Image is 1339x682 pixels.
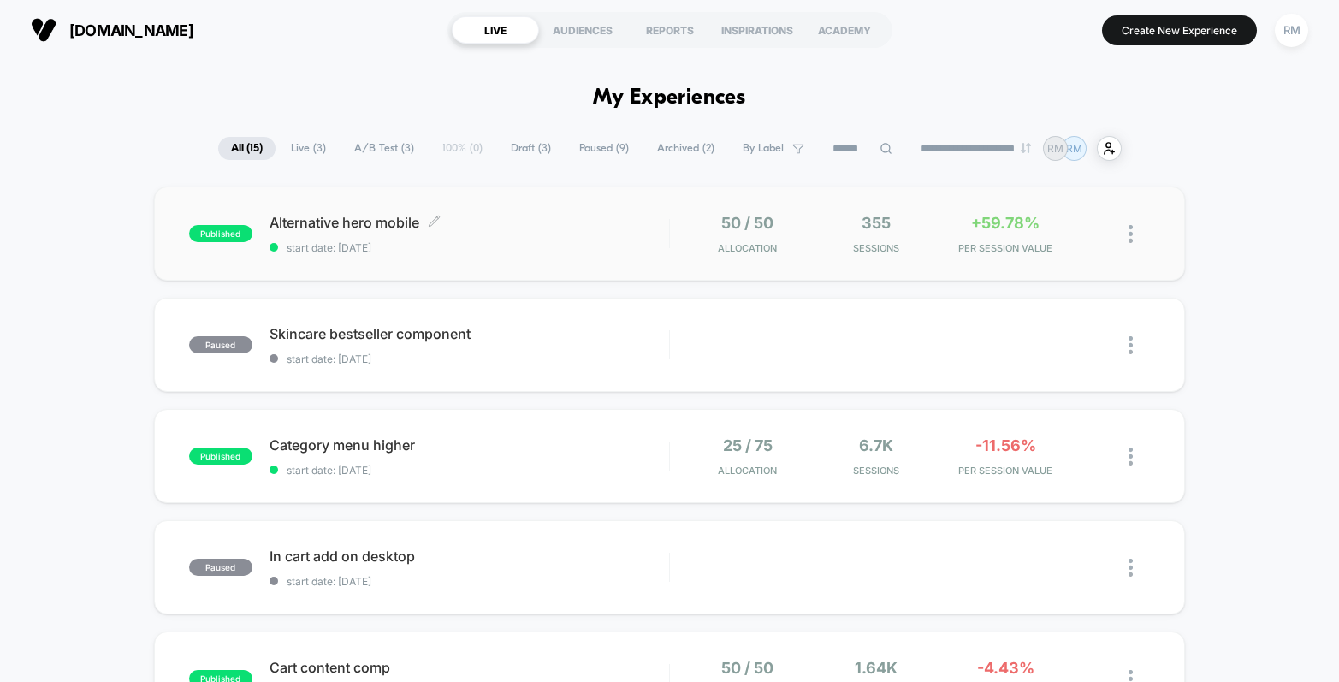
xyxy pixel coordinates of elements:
span: paused [189,559,252,576]
button: Create New Experience [1102,15,1257,45]
span: 355 [862,214,891,232]
span: 50 / 50 [721,659,773,677]
span: Cart content comp [270,659,669,676]
span: Archived ( 2 ) [644,137,727,160]
span: Skincare bestseller component [270,325,669,342]
span: Draft ( 3 ) [498,137,564,160]
span: PER SESSION VALUE [945,242,1066,254]
span: All ( 15 ) [218,137,276,160]
div: REPORTS [626,16,714,44]
div: AUDIENCES [539,16,626,44]
img: close [1129,448,1133,466]
span: Sessions [816,242,937,254]
span: +59.78% [971,214,1040,232]
img: close [1129,225,1133,243]
img: close [1129,559,1133,577]
span: start date: [DATE] [270,241,669,254]
span: 25 / 75 [723,436,773,454]
span: published [189,448,252,465]
span: 6.7k [859,436,893,454]
button: RM [1270,13,1313,48]
div: INSPIRATIONS [714,16,801,44]
span: By Label [743,142,784,155]
img: Visually logo [31,17,56,43]
span: PER SESSION VALUE [945,465,1066,477]
p: RM [1047,142,1063,155]
span: Allocation [718,242,777,254]
div: RM [1275,14,1308,47]
span: 50 / 50 [721,214,773,232]
span: Live ( 3 ) [278,137,339,160]
span: Allocation [718,465,777,477]
span: start date: [DATE] [270,575,669,588]
h1: My Experiences [593,86,746,110]
span: In cart add on desktop [270,548,669,565]
span: paused [189,336,252,353]
img: close [1129,336,1133,354]
span: -11.56% [975,436,1036,454]
span: Sessions [816,465,937,477]
span: published [189,225,252,242]
img: end [1021,143,1031,153]
span: Paused ( 9 ) [566,137,642,160]
span: [DOMAIN_NAME] [69,21,193,39]
span: -4.43% [977,659,1034,677]
div: ACADEMY [801,16,888,44]
span: Category menu higher [270,436,669,454]
span: 1.64k [855,659,898,677]
button: [DOMAIN_NAME] [26,16,198,44]
span: Alternative hero mobile [270,214,669,231]
span: start date: [DATE] [270,353,669,365]
span: start date: [DATE] [270,464,669,477]
span: A/B Test ( 3 ) [341,137,427,160]
div: LIVE [452,16,539,44]
p: RM [1066,142,1082,155]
